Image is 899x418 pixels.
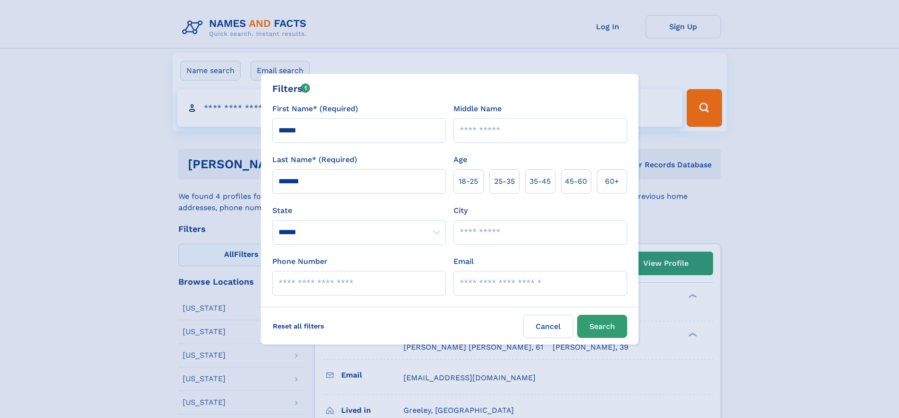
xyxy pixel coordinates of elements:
[272,154,357,165] label: Last Name* (Required)
[272,256,328,267] label: Phone Number
[459,176,478,187] span: 18‑25
[565,176,587,187] span: 45‑60
[272,82,311,96] div: Filters
[267,315,330,337] label: Reset all filters
[494,176,515,187] span: 25‑35
[454,154,467,165] label: Age
[454,103,502,115] label: Middle Name
[454,256,474,267] label: Email
[272,205,446,216] label: State
[577,315,627,338] button: Search
[605,176,619,187] span: 60+
[454,205,468,216] label: City
[523,315,573,338] label: Cancel
[529,176,551,187] span: 35‑45
[272,103,358,115] label: First Name* (Required)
